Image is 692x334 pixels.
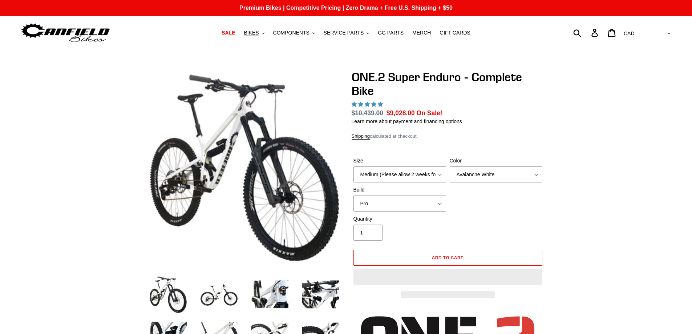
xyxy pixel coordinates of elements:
[353,250,542,266] button: Add to cart
[222,30,235,36] span: SALE
[244,30,259,36] span: BIKES
[353,215,446,223] label: Quantity
[432,255,464,260] span: Add to cart
[412,30,431,36] span: MERCH
[378,30,404,36] span: GG PARTS
[387,109,415,117] span: $9,028.00
[240,28,268,38] button: BIKES
[352,118,462,124] a: Learn more about payment and financing options
[417,108,442,118] span: On Sale!
[436,28,474,38] a: GIFT CARDS
[352,133,544,140] div: calculated at checkout.
[352,109,384,117] s: $10,439.00
[353,186,446,194] label: Build
[324,30,364,36] span: SERVICE PARTS
[250,274,290,314] img: Load image into Gallery viewer, ONE.2 Super Enduro - Complete Bike
[150,72,339,261] img: ONE.2 Super Enduro - Complete Bike
[577,25,596,41] input: Search
[273,30,309,36] span: COMPONENTS
[301,274,341,314] img: Load image into Gallery viewer, ONE.2 Super Enduro - Complete Bike
[218,28,239,38] a: SALE
[353,157,446,165] label: Size
[374,28,407,38] a: GG PARTS
[352,101,384,107] span: 5.00 stars
[450,157,542,165] label: Color
[352,70,544,98] h1: ONE.2 Super Enduro - Complete Bike
[148,274,188,314] img: Load image into Gallery viewer, ONE.2 Super Enduro - Complete Bike
[20,21,111,44] img: Canfield Bikes
[352,133,370,140] a: Shipping
[320,28,373,38] button: SERVICE PARTS
[199,274,239,314] img: Load image into Gallery viewer, ONE.2 Super Enduro - Complete Bike
[409,28,434,38] a: MERCH
[270,28,319,38] button: COMPONENTS
[440,30,470,36] span: GIFT CARDS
